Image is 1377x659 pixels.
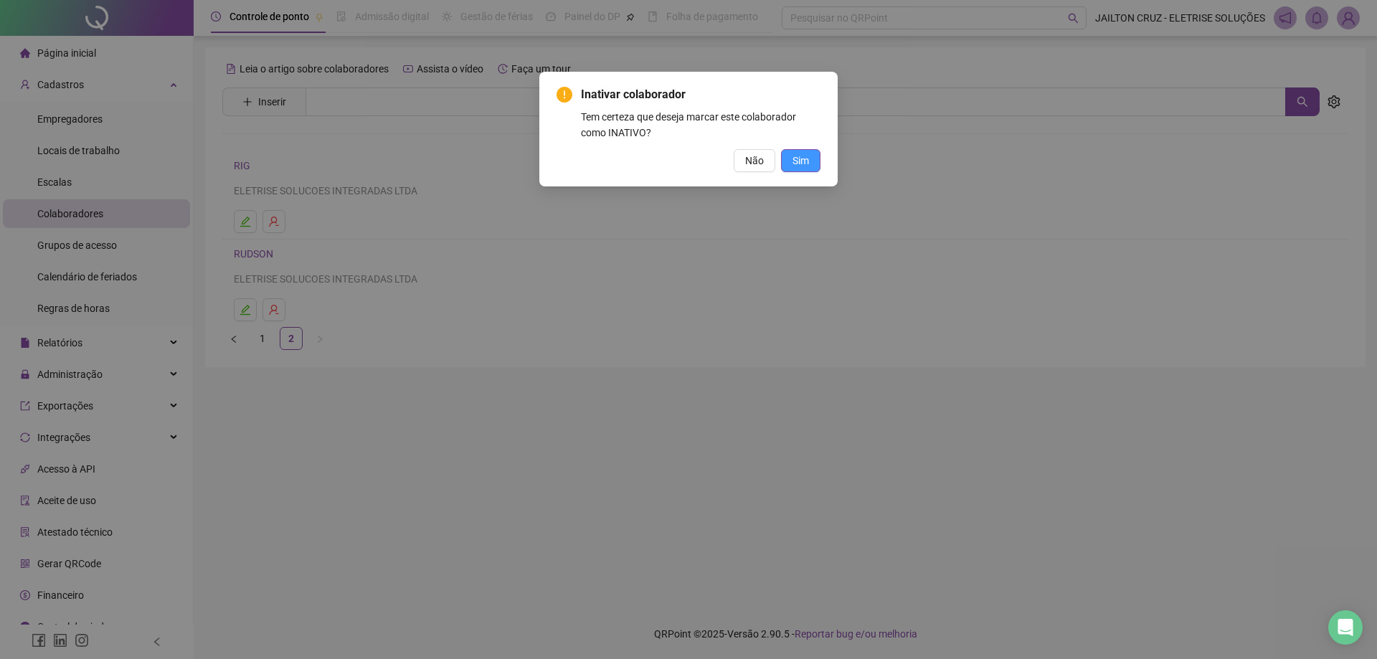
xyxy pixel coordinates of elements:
span: Inativar colaborador [581,87,686,101]
button: Sim [781,149,820,172]
button: Não [734,149,775,172]
span: Sim [792,153,809,169]
div: Open Intercom Messenger [1328,610,1363,645]
span: Tem certeza que deseja marcar este colaborador como INATIVO? [581,111,796,138]
span: exclamation-circle [557,87,572,103]
span: Não [745,153,764,169]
